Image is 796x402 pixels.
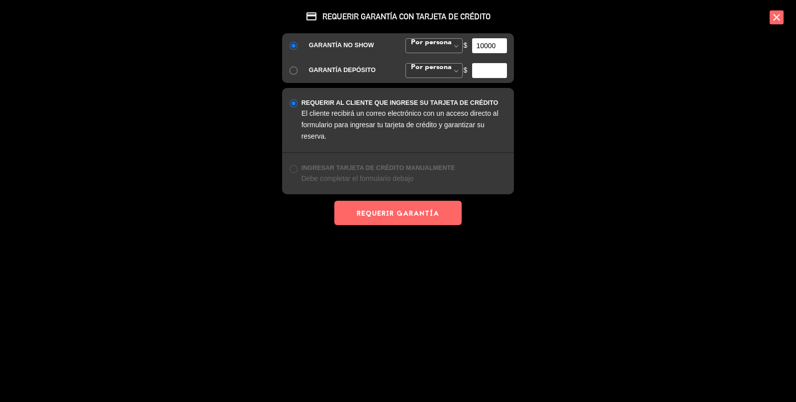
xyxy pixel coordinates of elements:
[464,40,468,51] span: $
[301,108,507,142] div: El cliente recibirá un correo electrónico con un acceso directo al formulario para ingresar tu ta...
[305,10,317,22] i: credit_card
[408,39,452,46] span: Por persona
[464,65,468,76] span: $
[309,40,391,51] div: GARANTÍA NO SHOW
[408,64,452,71] span: Por persona
[282,10,514,22] span: REQUERIR GARANTÍA CON TARJETA DE CRÉDITO
[309,65,391,76] div: GARANTÍA DEPÓSITO
[301,173,507,184] div: Debe completar el formulario debajo
[301,98,507,108] div: REQUERIR AL CLIENTE QUE INGRESE SU TARJETA DE CRÉDITO
[301,163,507,173] div: INGRESAR TARJETA DE CRÉDITO MANUALMENTE
[770,10,784,24] i: close
[334,201,462,225] button: REQUERIR GARANTÍA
